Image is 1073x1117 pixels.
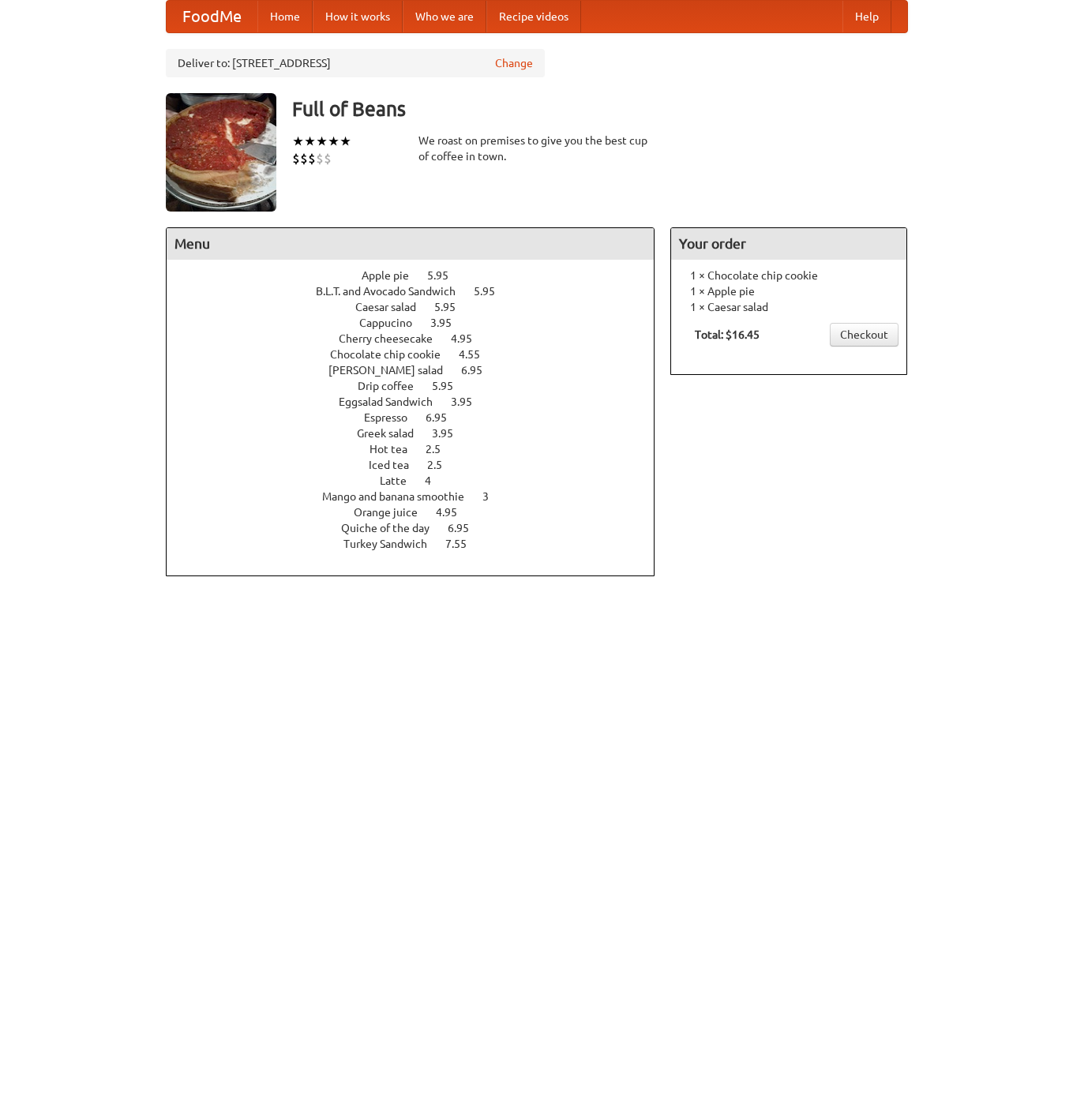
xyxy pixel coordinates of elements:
[292,93,908,125] h3: Full of Beans
[369,459,471,471] a: Iced tea 2.5
[451,332,488,345] span: 4.95
[330,348,509,361] a: Chocolate chip cookie 4.55
[316,285,471,298] span: B.L.T. and Avocado Sandwich
[341,522,445,534] span: Quiche of the day
[339,332,501,345] a: Cherry cheesecake 4.95
[451,395,488,408] span: 3.95
[316,133,328,150] li: ★
[426,411,463,424] span: 6.95
[328,364,512,377] a: [PERSON_NAME] salad 6.95
[842,1,891,32] a: Help
[166,93,276,212] img: angular.jpg
[370,443,470,455] a: Hot tea 2.5
[313,1,403,32] a: How it works
[355,301,432,313] span: Caesar salad
[436,506,473,519] span: 4.95
[370,443,423,455] span: Hot tea
[357,427,482,440] a: Greek salad 3.95
[330,348,456,361] span: Chocolate chip cookie
[427,459,458,471] span: 2.5
[432,380,469,392] span: 5.95
[166,49,545,77] div: Deliver to: [STREET_ADDRESS]
[362,269,425,282] span: Apple pie
[425,474,447,487] span: 4
[328,133,340,150] li: ★
[434,301,471,313] span: 5.95
[355,301,485,313] a: Caesar salad 5.95
[354,506,433,519] span: Orange juice
[341,522,498,534] a: Quiche of the day 6.95
[167,228,655,260] h4: Menu
[357,427,430,440] span: Greek salad
[474,285,511,298] span: 5.95
[316,285,524,298] a: B.L.T. and Avocado Sandwich 5.95
[830,323,899,347] a: Checkout
[358,380,430,392] span: Drip coffee
[339,395,448,408] span: Eggsalad Sandwich
[316,150,324,167] li: $
[380,474,460,487] a: Latte 4
[679,299,899,315] li: 1 × Caesar salad
[324,150,332,167] li: $
[369,459,425,471] span: Iced tea
[459,348,496,361] span: 4.55
[695,328,760,341] b: Total: $16.45
[445,538,482,550] span: 7.55
[328,364,459,377] span: [PERSON_NAME] salad
[427,269,464,282] span: 5.95
[343,538,496,550] a: Turkey Sandwich 7.55
[461,364,498,377] span: 6.95
[343,538,443,550] span: Turkey Sandwich
[292,133,304,150] li: ★
[426,443,456,455] span: 2.5
[364,411,423,424] span: Espresso
[486,1,581,32] a: Recipe videos
[322,490,480,503] span: Mango and banana smoothie
[308,150,316,167] li: $
[482,490,505,503] span: 3
[679,268,899,283] li: 1 × Chocolate chip cookie
[362,269,478,282] a: Apple pie 5.95
[495,55,533,71] a: Change
[679,283,899,299] li: 1 × Apple pie
[380,474,422,487] span: Latte
[359,317,481,329] a: Cappucino 3.95
[403,1,486,32] a: Who we are
[257,1,313,32] a: Home
[364,411,476,424] a: Espresso 6.95
[339,332,448,345] span: Cherry cheesecake
[671,228,906,260] h4: Your order
[448,522,485,534] span: 6.95
[339,395,501,408] a: Eggsalad Sandwich 3.95
[354,506,486,519] a: Orange juice 4.95
[300,150,308,167] li: $
[418,133,655,164] div: We roast on premises to give you the best cup of coffee in town.
[167,1,257,32] a: FoodMe
[340,133,351,150] li: ★
[304,133,316,150] li: ★
[359,317,428,329] span: Cappucino
[430,317,467,329] span: 3.95
[432,427,469,440] span: 3.95
[358,380,482,392] a: Drip coffee 5.95
[322,490,518,503] a: Mango and banana smoothie 3
[292,150,300,167] li: $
